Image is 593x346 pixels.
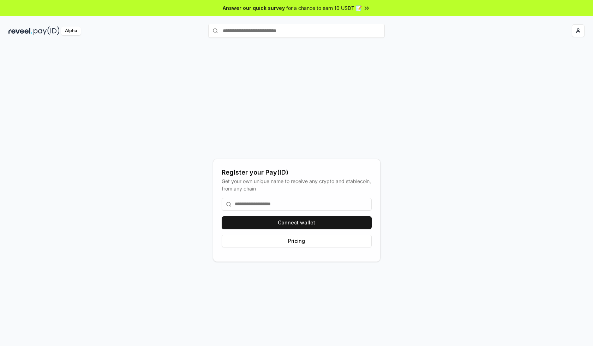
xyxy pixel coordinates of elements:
[8,27,32,35] img: reveel_dark
[223,4,285,12] span: Answer our quick survey
[286,4,362,12] span: for a chance to earn 10 USDT 📝
[222,216,372,229] button: Connect wallet
[222,235,372,247] button: Pricing
[222,177,372,192] div: Get your own unique name to receive any crypto and stablecoin, from any chain
[222,168,372,177] div: Register your Pay(ID)
[61,27,81,35] div: Alpha
[34,27,60,35] img: pay_id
